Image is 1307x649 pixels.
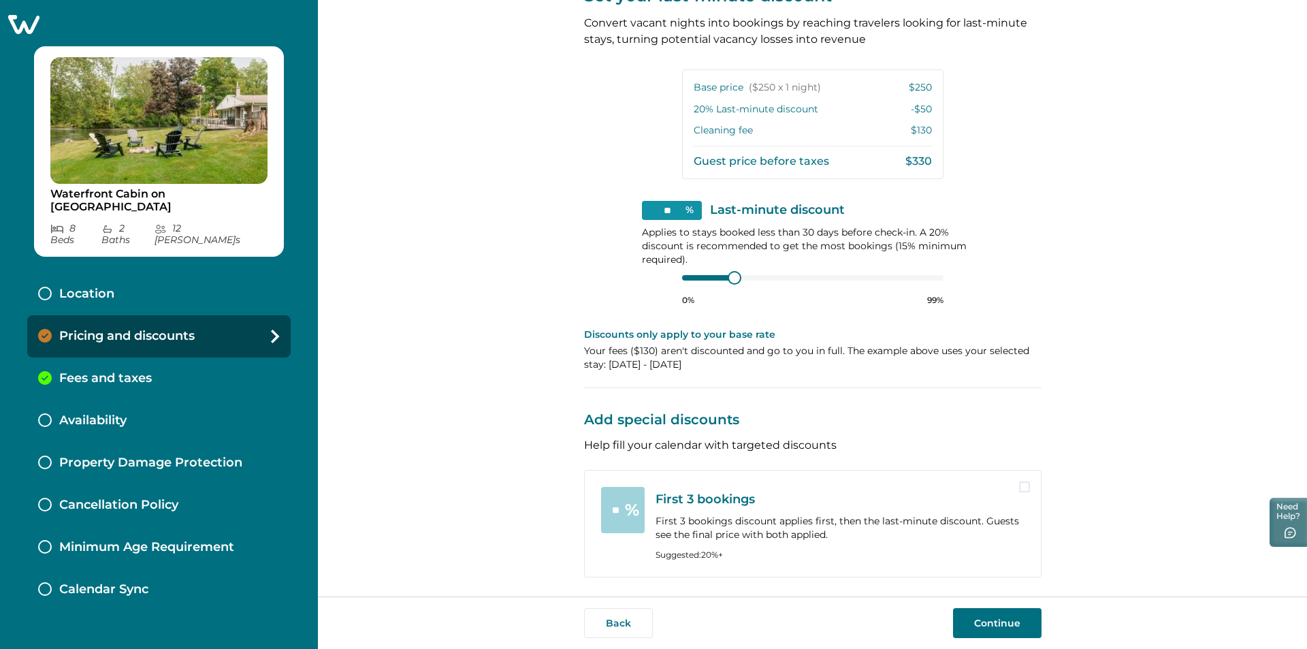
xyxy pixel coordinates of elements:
[59,371,152,386] p: Fees and taxes
[59,582,148,597] p: Calendar Sync
[584,344,1042,371] p: Your fees ( $130 ) aren't discounted and go to you in full. The example above uses your selected ...
[953,608,1042,638] button: Continue
[50,223,101,246] p: 8 Bed s
[59,540,234,555] p: Minimum Age Requirement
[50,57,268,184] img: propertyImage_Waterfront Cabin on Penn's Creek
[584,608,653,638] button: Back
[59,287,114,302] p: Location
[584,15,1042,48] p: Convert vacant nights into bookings by reaching travelers looking for last-minute stays, turning ...
[710,204,845,217] p: Last-minute discount
[694,81,821,95] p: Base price
[694,103,818,116] p: 20 % Last-minute discount
[656,490,1024,509] p: First 3 bookings
[59,329,195,344] p: Pricing and discounts
[642,225,984,266] p: Applies to stays booked less than 30 days before check-in. A 20% discount is recommended to get t...
[50,187,268,214] p: Waterfront Cabin on [GEOGRAPHIC_DATA]
[656,514,1024,541] p: First 3 bookings discount applies first, then the last-minute discount. Guests see the final pric...
[101,223,155,246] p: 2 Bath s
[656,550,1024,560] p: Suggested: 20 %+
[59,498,178,513] p: Cancellation Policy
[909,81,932,95] p: $250
[911,103,932,116] p: -$50
[905,155,932,168] p: $330
[584,328,1042,341] p: Discounts only apply to your base rate
[682,295,694,306] p: 0%
[927,295,943,306] p: 99%
[155,223,268,246] p: 12 [PERSON_NAME] s
[59,456,242,471] p: Property Damage Protection
[584,387,1042,429] p: Add special discounts
[694,124,753,138] p: Cleaning fee
[749,81,821,95] span: ($250 x 1 night)
[584,437,1042,454] p: Help fill your calendar with targeted discounts
[694,155,829,168] p: Guest price before taxes
[911,124,932,138] p: $130
[59,413,127,428] p: Availability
